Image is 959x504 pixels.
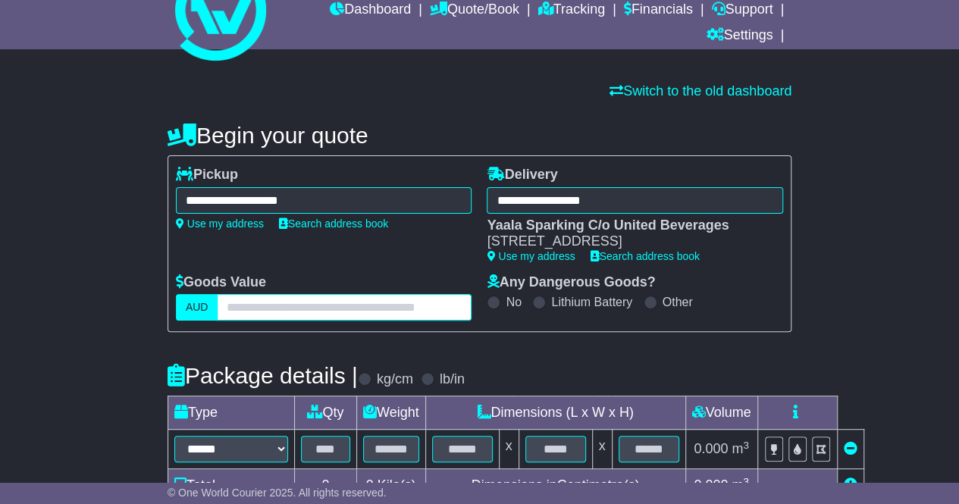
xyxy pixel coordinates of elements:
label: Any Dangerous Goods? [487,274,655,291]
td: x [592,430,612,469]
td: Qty [294,396,356,430]
td: Total [168,469,294,502]
label: Goods Value [176,274,266,291]
span: 0.000 [694,477,728,493]
span: 0 [366,477,374,493]
sup: 3 [743,440,749,451]
td: Kilo(s) [356,469,425,502]
a: Add new item [844,477,857,493]
a: Search address book [591,250,700,262]
label: Lithium Battery [551,295,632,309]
a: Use my address [487,250,575,262]
a: Settings [706,23,773,49]
span: 0.000 [694,441,728,456]
td: 0 [294,469,356,502]
a: Switch to the old dashboard [610,83,791,99]
td: Dimensions (L x W x H) [425,396,685,430]
a: Remove this item [844,441,857,456]
td: x [499,430,519,469]
label: Pickup [176,167,238,183]
label: lb/in [440,371,465,388]
td: Type [168,396,294,430]
label: No [506,295,521,309]
a: Use my address [176,218,264,230]
label: AUD [176,294,218,321]
span: m [732,477,749,493]
label: kg/cm [377,371,413,388]
td: Weight [356,396,425,430]
span: m [732,441,749,456]
label: Delivery [487,167,557,183]
sup: 3 [743,476,749,487]
label: Other [663,295,693,309]
h4: Package details | [168,363,358,388]
a: Search address book [279,218,388,230]
div: Yaala Sparking C/o United Beverages [487,218,768,234]
td: Volume [685,396,757,430]
td: Dimensions in Centimetre(s) [425,469,685,502]
span: © One World Courier 2025. All rights reserved. [168,487,387,499]
div: [STREET_ADDRESS] [487,233,768,250]
h4: Begin your quote [168,123,791,148]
